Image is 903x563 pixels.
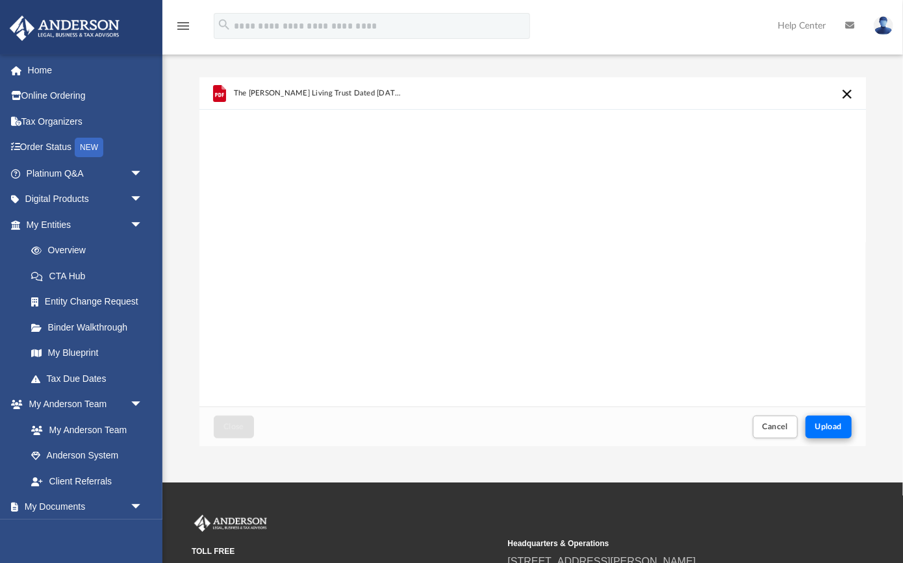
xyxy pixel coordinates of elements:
[217,18,231,32] i: search
[9,212,162,238] a: My Entitiesarrow_drop_down
[9,83,162,109] a: Online Ordering
[18,263,162,289] a: CTA Hub
[18,468,156,494] a: Client Referrals
[839,86,855,102] button: Cancel this upload
[9,392,156,418] a: My Anderson Teamarrow_drop_down
[508,538,815,549] small: Headquarters & Operations
[130,186,156,213] span: arrow_drop_down
[18,238,162,264] a: Overview
[199,77,866,407] div: grid
[18,289,162,315] a: Entity Change Request
[9,494,156,520] a: My Documentsarrow_drop_down
[130,392,156,418] span: arrow_drop_down
[9,160,162,186] a: Platinum Q&Aarrow_drop_down
[18,340,156,366] a: My Blueprint
[6,16,123,41] img: Anderson Advisors Platinum Portal
[18,417,149,443] a: My Anderson Team
[753,416,798,438] button: Cancel
[874,16,893,35] img: User Pic
[192,515,270,532] img: Anderson Advisors Platinum Portal
[223,423,244,431] span: Close
[9,134,162,161] a: Order StatusNEW
[9,57,162,83] a: Home
[130,212,156,238] span: arrow_drop_down
[75,138,103,157] div: NEW
[18,366,162,392] a: Tax Due Dates
[130,160,156,187] span: arrow_drop_down
[806,416,852,438] button: Upload
[9,108,162,134] a: Tax Organizers
[192,545,499,557] small: TOLL FREE
[9,186,162,212] a: Digital Productsarrow_drop_down
[214,416,254,438] button: Close
[18,314,162,340] a: Binder Walkthrough
[234,89,405,97] span: The [PERSON_NAME] Living Trust Dated [DATE] (Full Document and Notirized).pdf
[175,25,191,34] a: menu
[175,18,191,34] i: menu
[18,443,156,469] a: Anderson System
[130,494,156,521] span: arrow_drop_down
[815,423,843,431] span: Upload
[763,423,789,431] span: Cancel
[199,77,866,447] div: Upload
